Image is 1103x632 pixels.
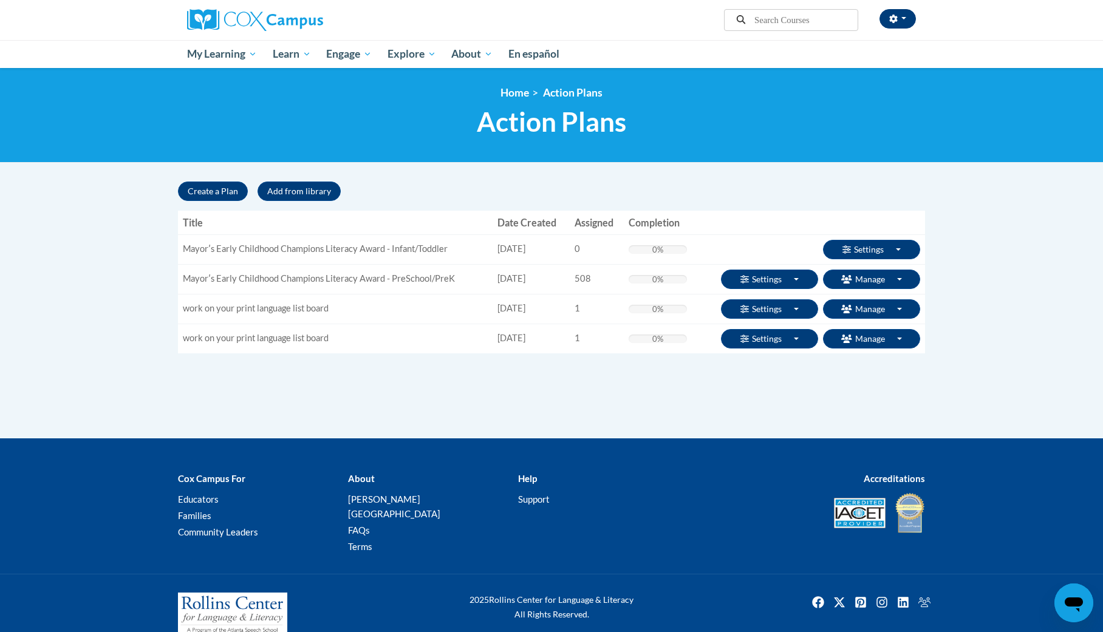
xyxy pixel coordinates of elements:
img: IDA® Accredited [895,492,925,534]
div: 0% [652,305,663,313]
a: Support [518,494,550,505]
th: Assigned [570,211,624,235]
a: En español [500,41,567,67]
span: Explore [388,47,436,61]
td: 1 [570,324,624,353]
a: Engage [318,40,380,68]
button: Settings [823,240,920,259]
span: 2025 [470,594,489,605]
a: Educators [178,494,219,505]
img: Facebook group icon [915,593,934,612]
a: Instagram [872,593,892,612]
div: 0% [652,245,663,254]
div: Rollins Center for Language & Literacy All Rights Reserved. [424,593,679,622]
a: Explore [380,40,444,68]
td: 0 [570,234,624,264]
img: Pinterest icon [851,593,870,612]
td: 1 [570,294,624,324]
a: Families [178,510,211,521]
div: 0% [652,335,663,343]
span: Action Plans [543,86,603,99]
span: About [451,47,493,61]
input: Search Courses [753,13,850,27]
b: Cox Campus For [178,473,245,484]
button: Manage [823,329,920,348]
a: Facebook [808,593,828,612]
img: LinkedIn icon [893,593,913,612]
button: Settings [721,329,818,348]
a: Home [500,86,529,99]
img: Accredited IACET® Provider [834,498,886,528]
div: Main menu [169,40,934,68]
a: Learn [265,40,319,68]
a: FAQs [348,525,370,535]
td: work on your print language list board [178,294,493,324]
td: Mayorʹs Early Childhood Champions Literacy Award - PreSchool/PreK [178,264,493,294]
td: work on your print language list board [178,324,493,353]
span: Engage [326,47,372,61]
a: Facebook Group [915,593,934,612]
a: My Learning [179,40,265,68]
td: [DATE] [493,264,569,294]
td: [DATE] [493,234,569,264]
span: Action Plans [477,106,626,138]
td: Mayorʹs Early Childhood Champions Literacy Award - Infant/Toddler [178,234,493,264]
a: Community Leaders [178,526,258,537]
button: Settings [721,270,818,289]
span: Learn [273,47,311,61]
img: Facebook icon [808,593,828,612]
td: [DATE] [493,294,569,324]
iframe: Button to launch messaging window [1054,583,1093,622]
a: Linkedin [893,593,913,612]
button: Add from library [258,182,341,201]
button: Search [732,13,750,27]
span: En español [508,47,559,60]
a: About [444,40,501,68]
img: Instagram icon [872,593,892,612]
b: About [348,473,375,484]
th: Completion [624,211,692,235]
td: [DATE] [493,324,569,353]
td: 508 [570,264,624,294]
div: 0% [652,275,663,284]
img: Cox Campus [187,9,323,31]
b: Accreditations [864,473,925,484]
a: Twitter [830,593,849,612]
span: My Learning [187,47,257,61]
button: Account Settings [879,9,916,29]
a: Terms [348,541,372,552]
button: Create a Plan [178,182,248,201]
img: Twitter icon [830,593,849,612]
button: Settings [721,299,818,319]
a: [PERSON_NAME][GEOGRAPHIC_DATA] [348,494,440,519]
button: Manage [823,270,920,289]
b: Help [518,473,537,484]
th: Title [178,211,493,235]
a: Pinterest [851,593,870,612]
button: Manage [823,299,920,319]
th: Date Created [493,211,569,235]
